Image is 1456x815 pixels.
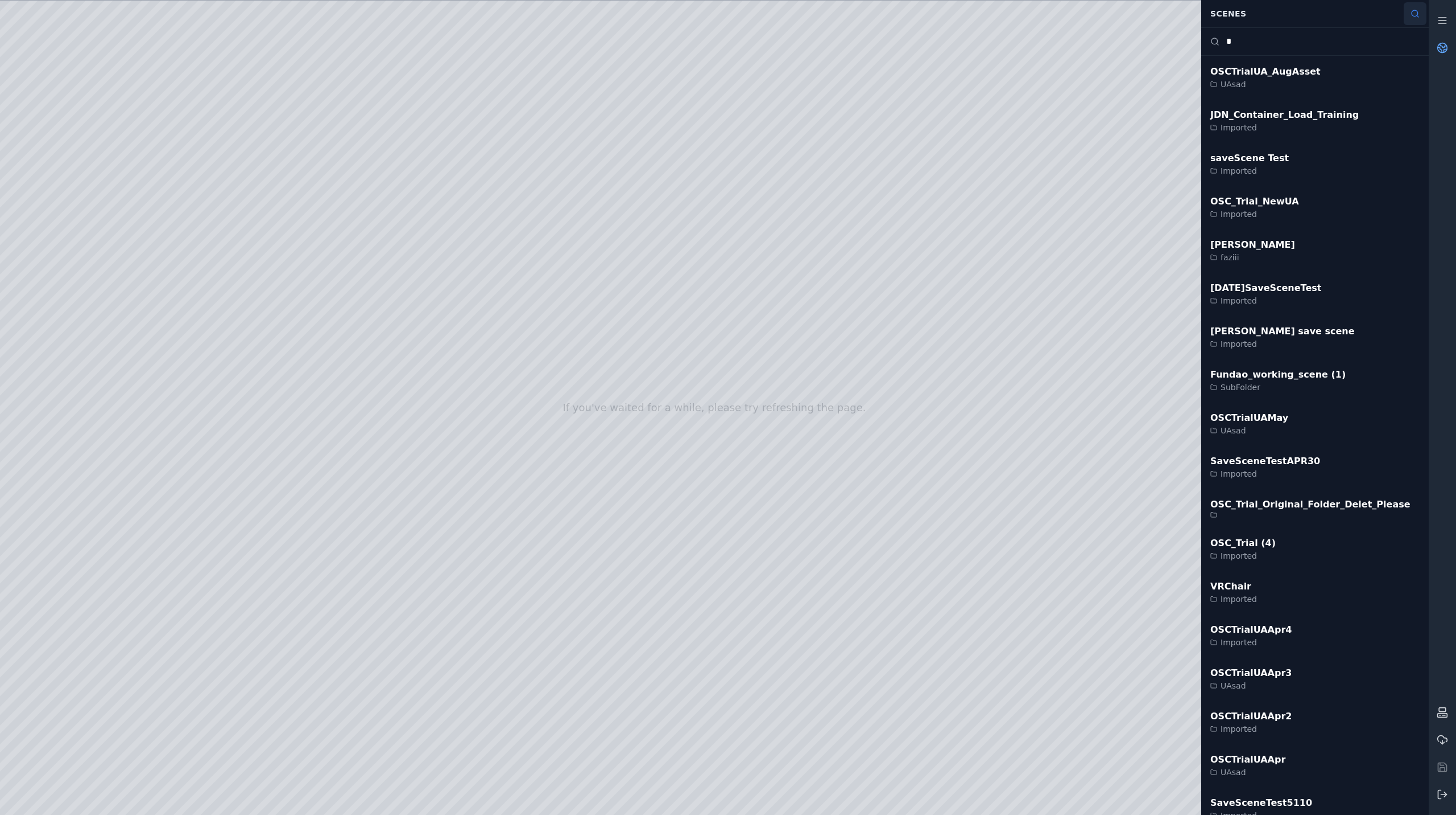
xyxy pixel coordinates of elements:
[1203,3,1404,24] div: Scenes
[1210,79,1321,90] div: UAsad
[1210,325,1355,338] div: [PERSON_NAME] save scene
[1210,723,1292,735] div: Imported
[1210,165,1289,177] div: Imported
[1210,425,1288,436] div: UAsad
[1210,65,1321,79] div: OSCTrialUA_AugAsset
[1210,382,1346,393] div: SubFolder
[1210,680,1292,691] div: UAsad
[1210,122,1359,133] div: Imported
[1210,468,1320,480] div: Imported
[1210,108,1359,122] div: JDN_Container_Load_Training
[1210,796,1312,810] div: SaveSceneTest5110
[1210,710,1292,723] div: OSCTrialUAApr2
[1210,753,1285,767] div: OSCTrialUAApr
[1210,281,1321,295] div: [DATE]SaveSceneTest
[1210,593,1257,605] div: Imported
[1210,498,1410,511] div: OSC_Trial_Original_Folder_Delet_Please
[1210,338,1355,350] div: Imported
[1210,252,1295,263] div: faziii
[1210,368,1346,382] div: Fundao_working_scene (1)
[1210,411,1288,425] div: OSCTrialUAMay
[1210,767,1285,778] div: UAsad
[1210,454,1320,468] div: SaveSceneTestAPR30
[1210,666,1292,680] div: OSCTrialUAApr3
[1210,238,1295,252] div: [PERSON_NAME]
[1210,151,1289,165] div: saveScene Test
[1210,550,1276,562] div: Imported
[1210,637,1292,648] div: Imported
[1210,623,1292,637] div: OSCTrialUAApr4
[1210,536,1276,550] div: OSC_Trial (4)
[1210,295,1321,306] div: Imported
[1210,208,1299,220] div: Imported
[1210,580,1257,593] div: VRChair
[1210,195,1299,208] div: OSC_Trial_NewUA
